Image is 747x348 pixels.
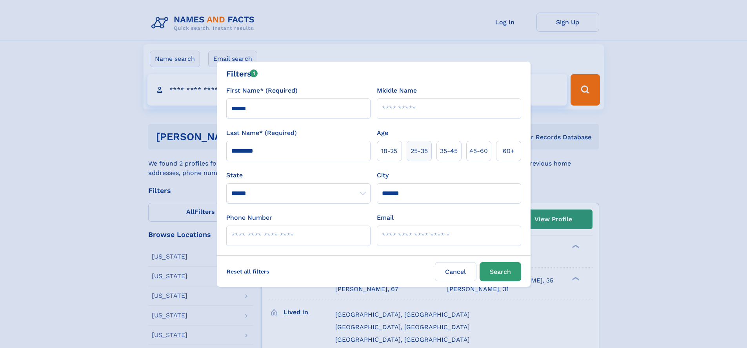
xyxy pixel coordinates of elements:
label: Cancel [435,262,476,281]
label: First Name* (Required) [226,86,298,95]
label: City [377,171,389,180]
span: 45‑60 [469,146,488,156]
span: 35‑45 [440,146,458,156]
span: 60+ [503,146,514,156]
label: Last Name* (Required) [226,128,297,138]
label: Middle Name [377,86,417,95]
label: Age [377,128,388,138]
div: Filters [226,68,258,80]
label: Email [377,213,394,222]
label: Phone Number [226,213,272,222]
span: 18‑25 [381,146,397,156]
button: Search [480,262,521,281]
span: 25‑35 [411,146,428,156]
label: State [226,171,371,180]
label: Reset all filters [222,262,274,281]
